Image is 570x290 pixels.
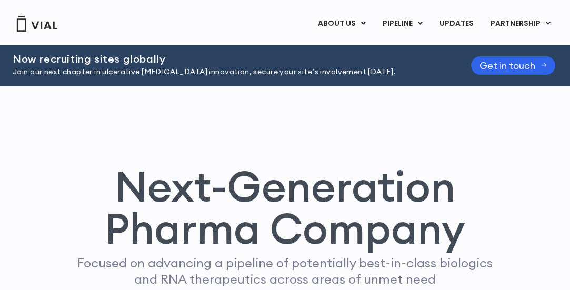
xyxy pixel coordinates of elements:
a: Get in touch [471,56,555,75]
p: Join our next chapter in ulcerative [MEDICAL_DATA] innovation, secure your site’s involvement [DA... [13,66,445,78]
h1: Next-Generation Pharma Company [57,165,513,249]
a: PARTNERSHIPMenu Toggle [482,15,559,33]
a: PIPELINEMenu Toggle [374,15,431,33]
a: UPDATES [431,15,482,33]
a: ABOUT USMenu Toggle [309,15,374,33]
span: Get in touch [479,62,535,69]
img: Vial Logo [16,16,58,32]
p: Focused on advancing a pipeline of potentially best-in-class biologics and RNA therapeutics acros... [73,255,497,287]
h2: Now recruiting sites globally [13,53,445,65]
